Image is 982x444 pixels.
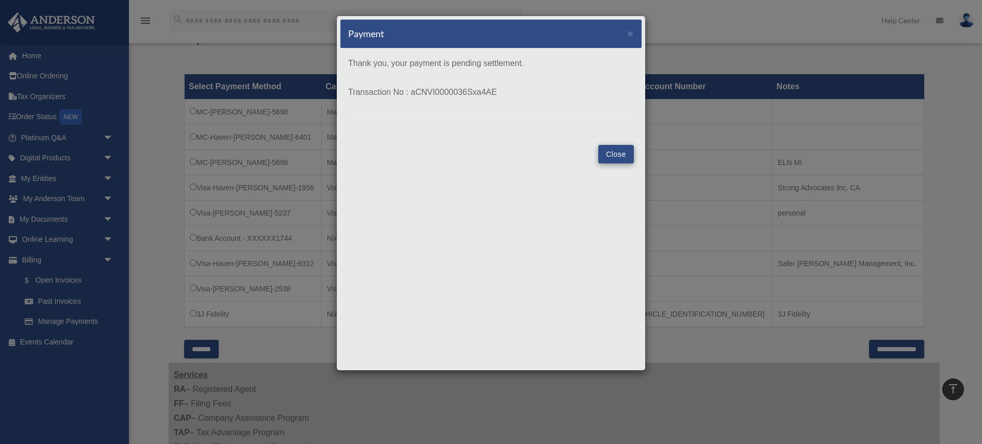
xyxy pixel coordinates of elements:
[627,27,634,39] span: ×
[627,28,634,39] button: Close
[348,85,634,100] p: Transaction No : aCNVI0000036Sxa4AE
[598,145,634,163] button: Close
[348,56,634,71] p: Thank you, your payment is pending settlement.
[348,27,384,40] h5: Payment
